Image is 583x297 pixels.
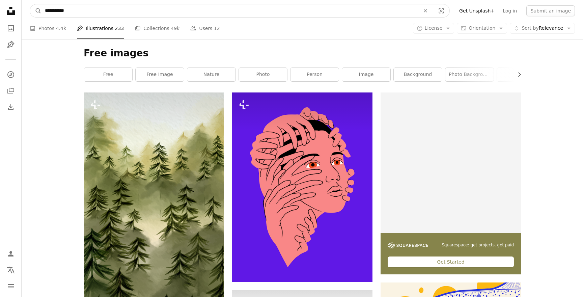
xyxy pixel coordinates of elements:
[187,68,235,81] a: nature
[4,263,18,277] button: Language
[497,68,545,81] a: sky
[84,47,521,59] h1: Free images
[4,247,18,261] a: Log in / Sign up
[433,4,449,17] button: Visual search
[232,92,372,282] img: A drawing of a person covering their face with their hands
[135,18,179,39] a: Collections 49k
[4,279,18,293] button: Menu
[442,242,514,248] span: Squarespace: get projects, get paid
[425,25,443,31] span: License
[4,84,18,98] a: Collections
[30,4,41,17] button: Search Unsplash
[239,68,287,81] a: photo
[56,25,66,32] span: 4.4k
[4,68,18,81] a: Explore
[418,4,433,17] button: Clear
[30,18,66,39] a: Photos 4.4k
[381,92,521,274] a: Squarespace: get projects, get paidGet Started
[136,68,184,81] a: free image
[4,100,18,114] a: Download History
[232,184,372,190] a: A drawing of a person covering their face with their hands
[413,23,454,34] button: License
[84,214,224,220] a: A painting of pine trees in a foggy forest
[445,68,494,81] a: photo background
[513,68,521,81] button: scroll list to the right
[388,256,514,267] div: Get Started
[457,23,507,34] button: Orientation
[526,5,575,16] button: Submit an image
[214,25,220,32] span: 12
[342,68,390,81] a: image
[4,4,18,19] a: Home — Unsplash
[171,25,179,32] span: 49k
[455,5,499,16] a: Get Unsplash+
[510,23,575,34] button: Sort byRelevance
[522,25,538,31] span: Sort by
[4,22,18,35] a: Photos
[499,5,521,16] a: Log in
[290,68,339,81] a: person
[84,68,132,81] a: free
[394,68,442,81] a: background
[388,242,428,248] img: file-1747939142011-51e5cc87e3c9
[469,25,495,31] span: Orientation
[30,4,450,18] form: Find visuals sitewide
[190,18,220,39] a: Users 12
[4,38,18,51] a: Illustrations
[522,25,563,32] span: Relevance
